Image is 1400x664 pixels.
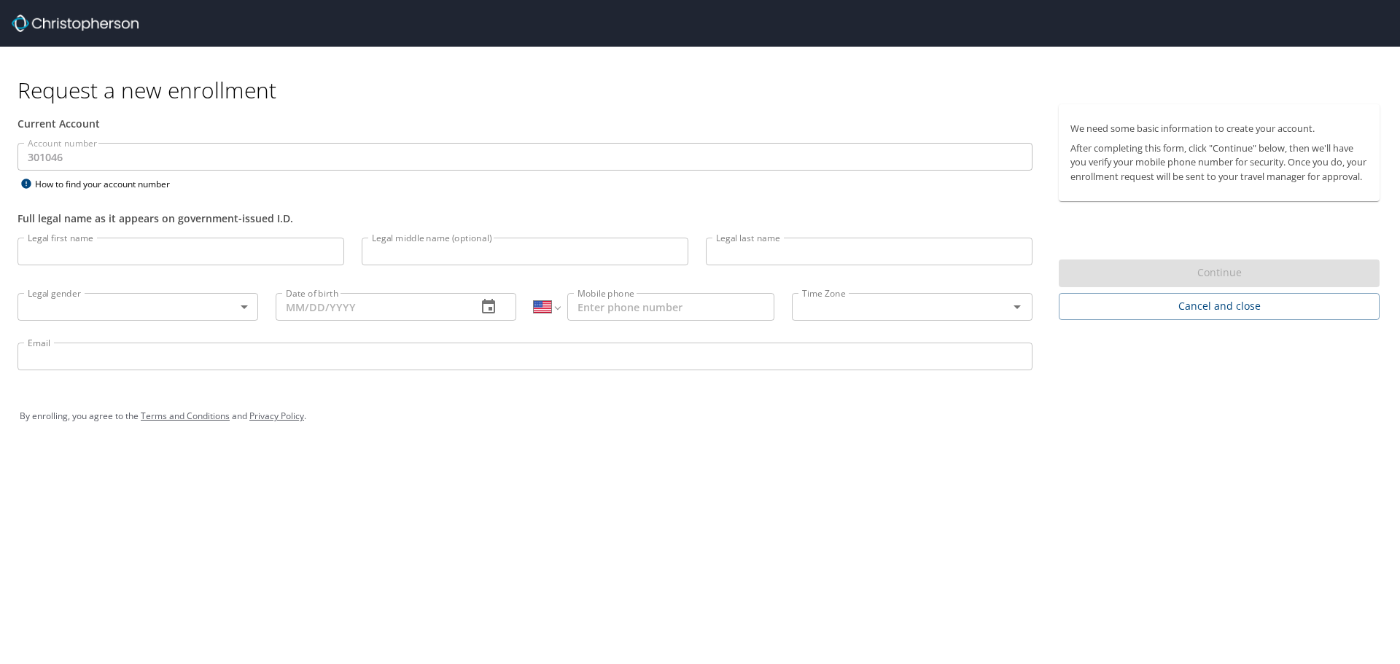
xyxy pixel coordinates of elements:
input: MM/DD/YYYY [276,293,465,321]
a: Terms and Conditions [141,410,230,422]
h1: Request a new enrollment [17,76,1391,104]
p: After completing this form, click "Continue" below, then we'll have you verify your mobile phone ... [1070,141,1368,184]
p: We need some basic information to create your account. [1070,122,1368,136]
button: Cancel and close [1059,293,1380,320]
div: ​ [17,293,258,321]
div: Full legal name as it appears on government-issued I.D. [17,211,1032,226]
span: Cancel and close [1070,297,1368,316]
button: Open [1007,297,1027,317]
img: cbt logo [12,15,139,32]
input: Enter phone number [567,293,774,321]
a: Privacy Policy [249,410,304,422]
div: How to find your account number [17,175,200,193]
div: By enrolling, you agree to the and . [20,398,1380,434]
div: Current Account [17,116,1032,131]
